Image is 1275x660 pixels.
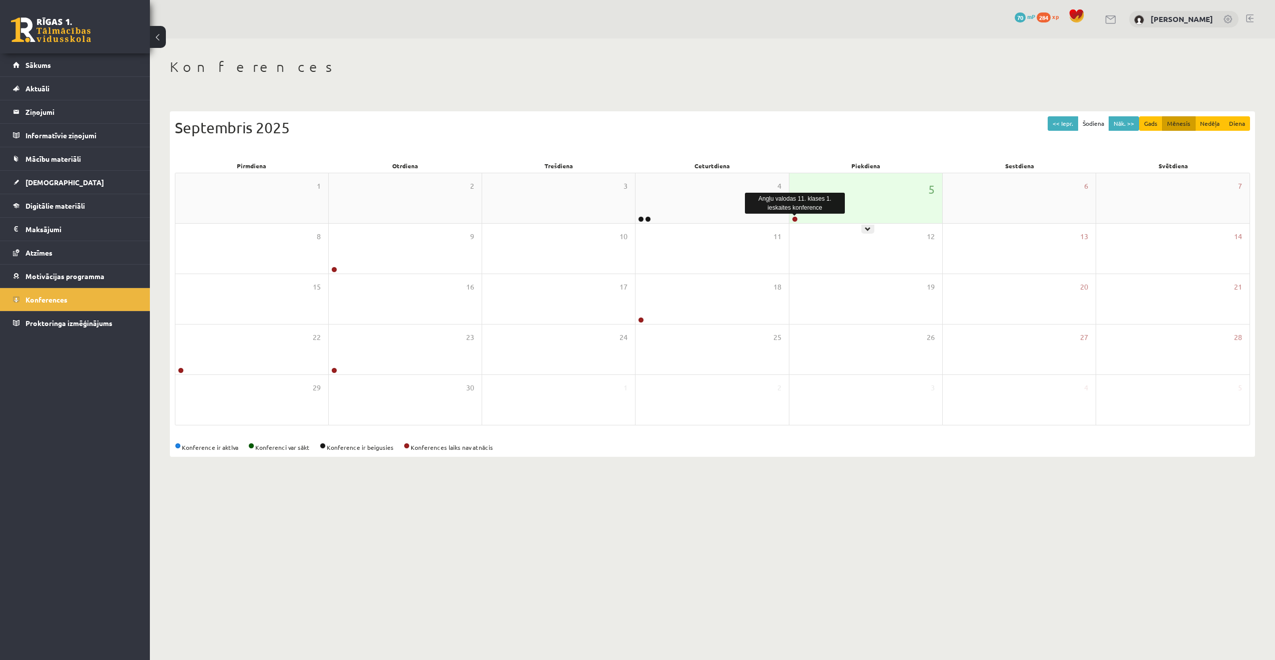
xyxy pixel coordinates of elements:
[482,159,636,173] div: Trešdiena
[1015,12,1035,20] a: 70 mP
[13,53,137,76] a: Sākums
[789,159,943,173] div: Piekdiena
[25,201,85,210] span: Digitālie materiāli
[13,124,137,147] a: Informatīvie ziņojumi
[1080,231,1088,242] span: 13
[1234,282,1242,293] span: 21
[470,181,474,192] span: 2
[466,282,474,293] span: 16
[943,159,1096,173] div: Sestdiena
[928,181,935,198] span: 5
[1037,12,1051,22] span: 284
[773,332,781,343] span: 25
[25,178,104,187] span: [DEMOGRAPHIC_DATA]
[777,181,781,192] span: 4
[927,231,935,242] span: 12
[13,100,137,123] a: Ziņojumi
[25,154,81,163] span: Mācību materiāli
[1048,116,1078,131] button: << Iepr.
[931,382,935,393] span: 3
[25,100,137,123] legend: Ziņojumi
[25,272,104,281] span: Motivācijas programma
[620,332,628,343] span: 24
[1195,116,1225,131] button: Nedēļa
[25,84,49,93] span: Aktuāli
[624,382,628,393] span: 1
[927,332,935,343] span: 26
[25,319,112,328] span: Proktoringa izmēģinājums
[175,443,1250,452] div: Konference ir aktīva Konferenci var sākt Konference ir beigusies Konferences laiks nav atnācis
[13,288,137,311] a: Konferences
[25,295,67,304] span: Konferences
[1027,12,1035,20] span: mP
[1037,12,1064,20] a: 284 xp
[466,382,474,393] span: 30
[773,231,781,242] span: 11
[1109,116,1139,131] button: Nāk. >>
[777,382,781,393] span: 2
[1224,116,1250,131] button: Diena
[466,332,474,343] span: 23
[328,159,482,173] div: Otrdiena
[1084,181,1088,192] span: 6
[927,282,935,293] span: 19
[620,282,628,293] span: 17
[1162,116,1196,131] button: Mēnesis
[313,282,321,293] span: 15
[11,17,91,42] a: Rīgas 1. Tālmācības vidusskola
[25,218,137,241] legend: Maksājumi
[620,231,628,242] span: 10
[175,159,328,173] div: Pirmdiena
[1151,14,1213,24] a: [PERSON_NAME]
[13,241,137,264] a: Atzīmes
[624,181,628,192] span: 3
[175,116,1250,139] div: Septembris 2025
[773,282,781,293] span: 18
[1234,231,1242,242] span: 14
[13,218,137,241] a: Maksājumi
[317,231,321,242] span: 8
[1015,12,1026,22] span: 70
[13,194,137,217] a: Digitālie materiāli
[25,124,137,147] legend: Informatīvie ziņojumi
[1097,159,1250,173] div: Svētdiena
[745,193,845,214] div: Angļu valodas 11. klases 1. ieskaites konference
[1238,382,1242,393] span: 5
[313,382,321,393] span: 29
[1134,15,1144,25] img: Emīls Čeksters
[1078,116,1109,131] button: Šodiena
[1238,181,1242,192] span: 7
[13,171,137,194] a: [DEMOGRAPHIC_DATA]
[1139,116,1163,131] button: Gads
[13,147,137,170] a: Mācību materiāli
[1080,282,1088,293] span: 20
[13,77,137,100] a: Aktuāli
[13,312,137,334] a: Proktoringa izmēģinājums
[13,265,137,288] a: Motivācijas programma
[313,332,321,343] span: 22
[1084,382,1088,393] span: 4
[1234,332,1242,343] span: 28
[470,231,474,242] span: 9
[25,60,51,69] span: Sākums
[170,58,1255,75] h1: Konferences
[1080,332,1088,343] span: 27
[317,181,321,192] span: 1
[25,248,52,257] span: Atzīmes
[1052,12,1059,20] span: xp
[636,159,789,173] div: Ceturtdiena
